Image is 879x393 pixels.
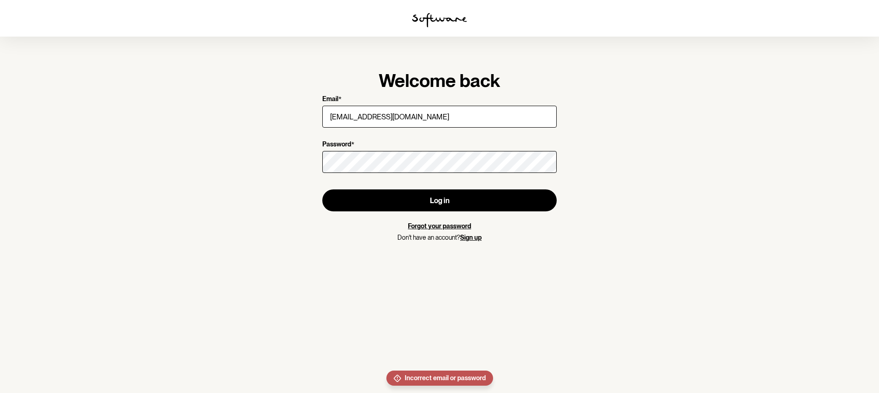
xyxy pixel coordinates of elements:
[322,189,557,211] button: Log in
[322,70,557,92] h1: Welcome back
[322,140,351,149] p: Password
[412,13,467,27] img: software logo
[322,234,557,242] p: Don't have an account?
[322,95,338,104] p: Email
[408,222,471,230] a: Forgot your password
[460,234,482,241] a: Sign up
